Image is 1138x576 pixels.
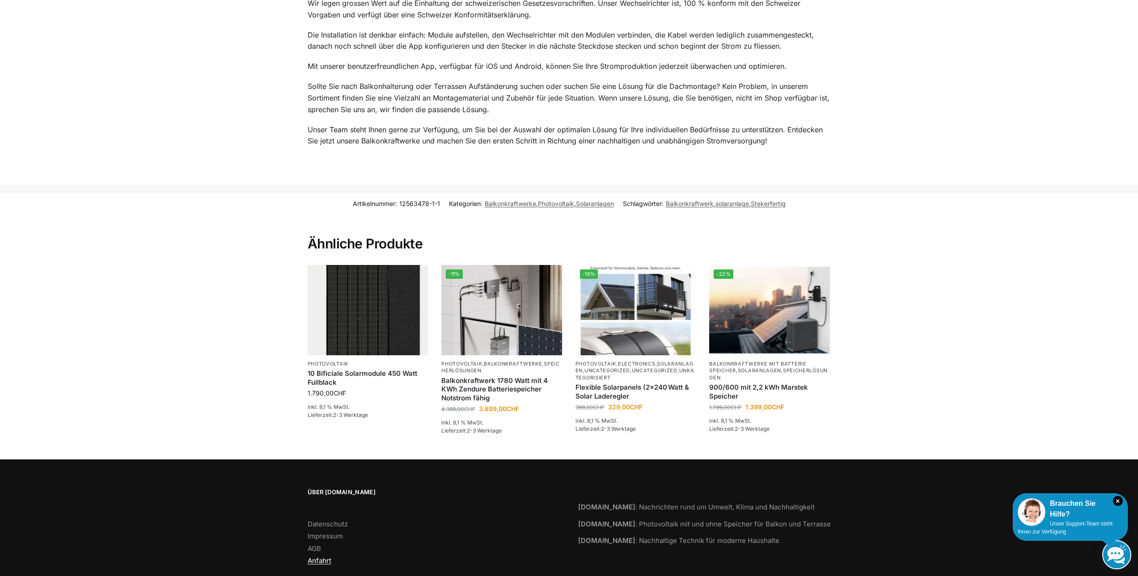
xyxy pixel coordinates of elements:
[308,544,321,553] a: AGB
[601,425,636,432] span: 2-3 Werktage
[308,488,560,497] span: Über [DOMAIN_NAME]
[575,361,694,374] a: Solaranlagen
[575,361,616,367] a: Photovoltaik
[308,403,428,411] p: inkl. 8,1 % MwSt.
[584,367,630,374] a: Uncategorized
[709,265,830,355] img: Balkonkraftwerk mit Marstek Speicher
[578,520,635,528] strong: [DOMAIN_NAME]
[441,376,562,403] a: Balkonkraftwerk 1780 Watt mit 4 KWh Zendure Batteriespeicher Notstrom fähig
[575,417,696,425] p: inkl. 8,1 % MwSt.
[484,361,542,367] a: Balkonkraftwerke
[709,404,742,411] bdi: 1.799,00
[333,412,368,418] span: 2-3 Werktage
[308,61,831,72] p: Mit unserer benutzerfreundlichen App, verfügbar für iOS und Android, können Sie Ihre Stromprodukt...
[745,403,784,411] bdi: 1.399,00
[308,81,831,115] p: Sollte Sie nach Balkonhalterung oder Terrassen Aufständerung suchen oder suchen Sie eine Lösung f...
[578,536,635,545] strong: [DOMAIN_NAME]
[308,361,348,367] a: Photovoltaik
[593,404,605,411] span: CHF
[709,383,830,400] a: 900/600 mit 2,2 kWh Marstek Speicher
[751,200,786,207] a: Stekerfertig
[449,199,614,208] span: Kategorien: , ,
[441,427,502,434] span: Lieferzeit:
[709,265,830,355] a: -22%Balkonkraftwerk mit Marstek Speicher
[709,417,830,425] p: inkl. 8,1 % MwSt.
[575,367,694,380] a: Unkategorisiert
[575,265,696,355] img: Flexible Solar Module für Wohnmobile Camping Balkon
[709,425,770,432] span: Lieferzeit:
[308,265,428,355] img: 10 Bificiale Solarmodule 450 Watt Fullblack
[575,383,696,400] a: Flexible Solarpanels (2×240 Watt & Solar Laderegler
[575,404,605,411] bdi: 399,00
[623,199,786,208] span: Schlagwörter: , ,
[308,124,831,147] p: Unser Team steht Ihnen gerne zur Verfügung, um Sie bei der Auswahl der optimalen Lösung für Ihre ...
[464,406,475,412] span: CHF
[441,265,562,355] a: -11%Zendure-solar-flow-Batteriespeicher für Balkonkraftwerke
[576,200,614,207] a: Solaranlagen
[441,419,562,427] p: inkl. 8,1 % MwSt.
[308,412,368,418] span: Lieferzeit:
[441,361,482,367] a: Photovoltaik
[738,367,781,374] a: Solaranlagen
[618,361,656,367] a: Electronics
[399,200,440,207] span: 12563478-1-1
[731,404,742,411] span: CHF
[666,200,714,207] a: Balkonkraftwerk
[308,214,831,252] h2: Ähnliche Produkte
[709,361,830,381] p: , ,
[479,405,519,412] bdi: 3.899,00
[441,406,475,412] bdi: 4.399,00
[308,520,348,528] a: Datenschutz
[507,405,519,412] span: CHF
[578,520,831,528] a: [DOMAIN_NAME]: Photovoltaik mit und ohne Speicher für Balkon und Terrasse
[630,403,643,411] span: CHF
[1018,498,1045,526] img: Customer service
[441,265,562,355] img: Zendure-solar-flow-Batteriespeicher für Balkonkraftwerke
[1018,498,1123,520] div: Brauchen Sie Hilfe?
[578,536,779,545] a: [DOMAIN_NAME]: Nachhaltige Technik für moderne Haushalte
[308,532,343,540] a: Impressum
[1018,521,1113,535] span: Unser Support-Team steht Ihnen zur Verfügung
[467,427,502,434] span: 2-3 Werktage
[441,361,562,374] p: , ,
[353,199,440,208] span: Artikelnummer:
[575,361,696,381] p: , , , , ,
[632,367,677,374] a: Uncategorized
[709,367,828,380] a: Speicherlösungen
[735,425,770,432] span: 2-3 Werktage
[485,200,536,207] a: Balkonkraftwerke
[334,389,346,397] span: CHF
[575,425,636,432] span: Lieferzeit:
[709,361,806,374] a: Balkonkraftwerke mit Batterie Speicher
[538,200,574,207] a: Photovoltaik
[308,369,428,387] a: 10 Bificiale Solarmodule 450 Watt Fullblack
[441,361,560,374] a: Speicherlösungen
[578,503,815,511] a: [DOMAIN_NAME]: Nachrichten rund um Umwelt, Klima und Nachhaltigkeit
[575,265,696,355] a: -18%Flexible Solar Module für Wohnmobile Camping Balkon
[578,503,635,511] strong: [DOMAIN_NAME]
[308,389,346,397] bdi: 1.790,00
[1113,496,1123,506] i: Schließen
[772,403,784,411] span: CHF
[308,29,831,52] p: Die Installation ist denkbar einfach: Module aufstellen, den Wechselrichter mit den Modulen verbi...
[608,403,643,411] bdi: 329,00
[715,200,749,207] a: solaranlage
[308,556,331,565] a: Anfahrt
